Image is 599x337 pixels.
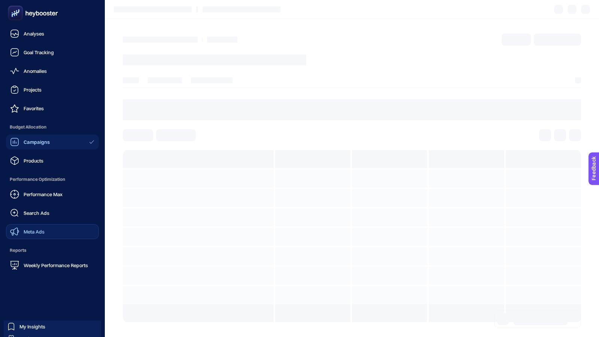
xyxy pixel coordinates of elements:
span: Favorites [24,105,44,111]
span: Goal Tracking [24,49,54,55]
a: My Insights [4,321,101,333]
span: Analyses [24,31,44,37]
span: Performance Max [24,191,63,197]
a: Analyses [6,26,99,41]
span: Campaigns [24,139,50,145]
span: Budget Allocation [6,120,99,135]
span: Search Ads [24,210,49,216]
a: Products [6,153,99,168]
span: Anomalies [24,68,47,74]
span: Reports [6,243,99,258]
a: Anomalies [6,64,99,78]
span: My Insights [19,324,45,330]
a: Favorites [6,101,99,116]
a: Campaigns [6,135,99,149]
span: Feedback [4,2,28,8]
a: Performance Max [6,187,99,202]
span: Projects [24,87,42,93]
a: Meta Ads [6,224,99,239]
span: Performance Optimization [6,172,99,187]
span: Products [24,158,43,164]
a: Goal Tracking [6,45,99,60]
span: Meta Ads [24,229,45,235]
a: Projects [6,82,99,97]
span: Weekly Performance Reports [24,262,88,268]
a: Weekly Performance Reports [6,258,99,273]
a: Search Ads [6,205,99,220]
